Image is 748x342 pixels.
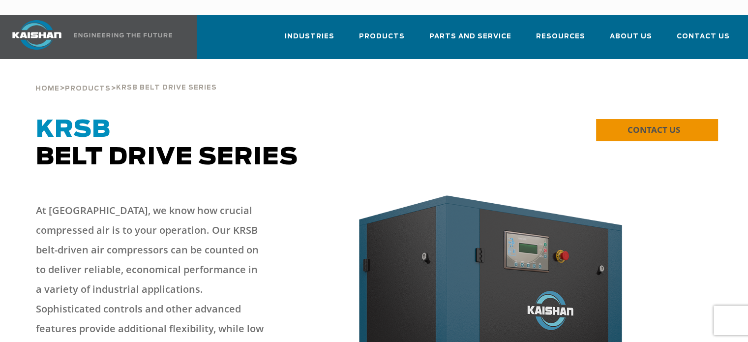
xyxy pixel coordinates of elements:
span: Products [359,31,405,42]
a: Products [65,84,111,93]
span: Resources [536,31,585,42]
span: KRSB [36,118,111,142]
a: Industries [285,24,334,57]
span: Products [65,86,111,92]
img: Engineering the future [74,33,172,37]
a: Parts and Service [429,24,511,57]
a: Resources [536,24,585,57]
span: Home [35,86,60,92]
span: About Us [610,31,652,42]
span: Belt Drive Series [36,118,298,169]
span: Contact Us [677,31,730,42]
a: Products [359,24,405,57]
a: About Us [610,24,652,57]
a: Home [35,84,60,93]
span: Parts and Service [429,31,511,42]
a: CONTACT US [596,119,718,141]
div: > > [35,59,217,96]
a: Contact Us [677,24,730,57]
span: CONTACT US [628,124,680,135]
span: Industries [285,31,334,42]
span: krsb belt drive series [116,85,217,91]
